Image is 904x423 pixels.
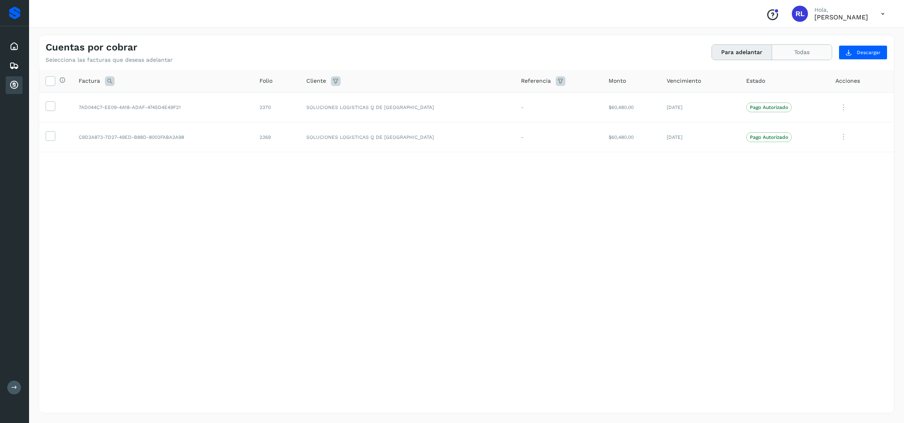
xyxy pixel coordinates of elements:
[746,77,765,85] span: Estado
[839,45,887,60] button: Descargar
[259,77,272,85] span: Folio
[46,42,137,53] h4: Cuentas por cobrar
[521,77,551,85] span: Referencia
[712,45,772,60] button: Para adelantar
[660,92,740,122] td: [DATE]
[79,77,100,85] span: Factura
[72,122,253,152] td: C9D3A873-7D27-49ED-B88D-8002FABA3A98
[6,38,23,55] div: Inicio
[300,92,515,122] td: SOLUCIONES LOGISTICAS Q DE [GEOGRAPHIC_DATA]
[602,122,660,152] td: $60,480.00
[602,92,660,122] td: $60,480.00
[515,92,602,122] td: -
[814,6,868,13] p: Hola,
[857,49,881,56] span: Descargar
[667,77,701,85] span: Vencimiento
[772,45,832,60] button: Todas
[660,122,740,152] td: [DATE]
[6,57,23,75] div: Embarques
[253,92,300,122] td: 2370
[6,76,23,94] div: Cuentas por cobrar
[515,122,602,152] td: -
[814,13,868,21] p: Rafael Lopez Arceo
[46,57,173,63] p: Selecciona las facturas que deseas adelantar
[609,77,626,85] span: Monto
[750,105,788,110] p: Pago Autorizado
[253,122,300,152] td: 2369
[750,134,788,140] p: Pago Autorizado
[306,77,326,85] span: Cliente
[300,122,515,152] td: SOLUCIONES LOGISTICAS Q DE [GEOGRAPHIC_DATA]
[72,92,253,122] td: 7AD044C7-EE09-4A18-ADAF-4745D4E49F21
[835,77,860,85] span: Acciones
